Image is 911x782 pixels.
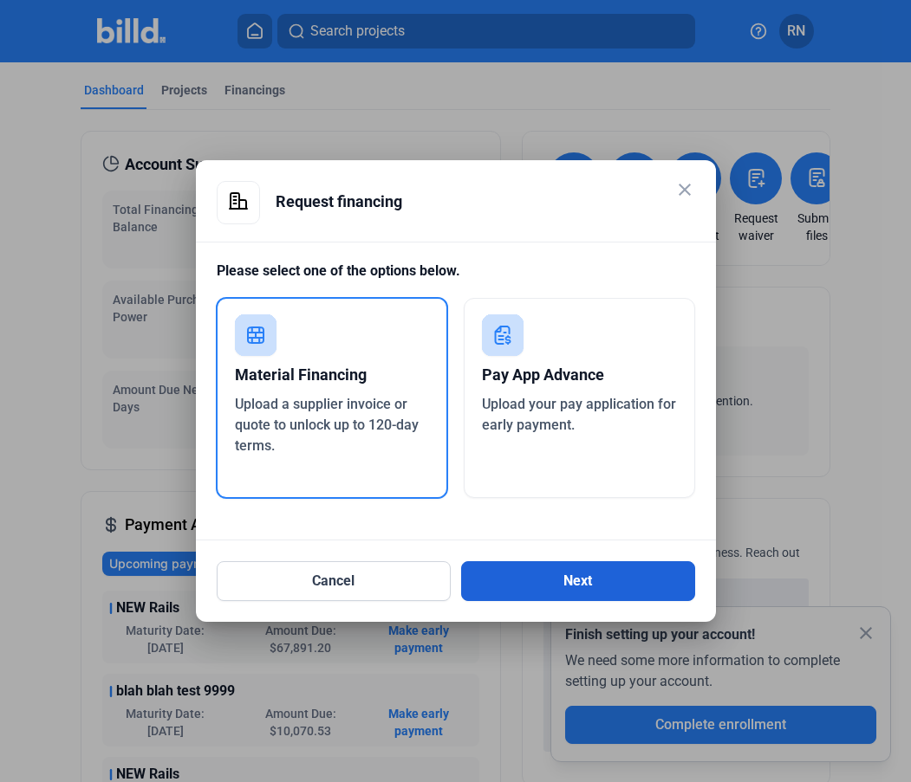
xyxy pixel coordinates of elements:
[217,261,695,298] div: Please select one of the options below.
[276,181,695,223] div: Request financing
[482,396,676,433] span: Upload your pay application for early payment.
[235,356,430,394] div: Material Financing
[217,561,451,601] button: Cancel
[674,179,695,200] mat-icon: close
[461,561,695,601] button: Next
[482,356,677,394] div: Pay App Advance
[235,396,419,454] span: Upload a supplier invoice or quote to unlock up to 120-day terms.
